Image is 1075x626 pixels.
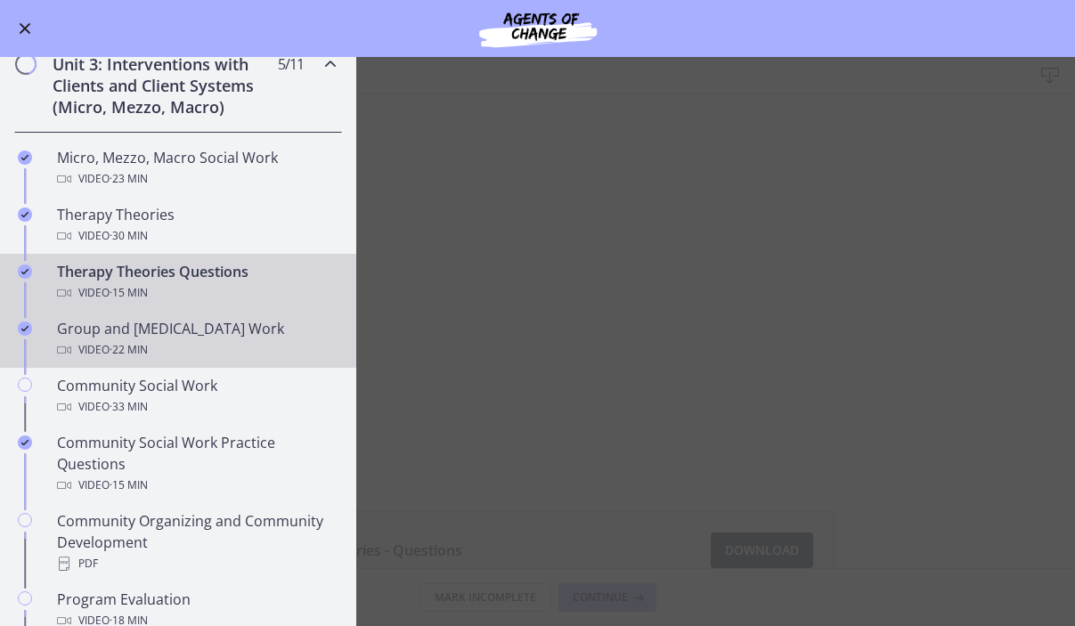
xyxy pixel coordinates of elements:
button: Enable menu [14,18,36,39]
span: · 22 min [110,339,148,361]
div: PDF [57,553,335,574]
i: Completed [18,150,32,165]
i: Completed [18,435,32,450]
div: Therapy Theories [57,204,335,247]
h2: Unit 3: Interventions with Clients and Client Systems (Micro, Mezzo, Macro) [53,53,270,118]
div: Video [57,475,335,496]
div: Video [57,168,335,190]
span: · 15 min [110,282,148,304]
div: Community Organizing and Community Development [57,510,335,574]
div: Video [57,282,335,304]
div: Video [57,225,335,247]
div: Group and [MEDICAL_DATA] Work [57,318,335,361]
div: Micro, Mezzo, Macro Social Work [57,147,335,190]
div: Video [57,396,335,418]
span: · 30 min [110,225,148,247]
span: · 15 min [110,475,148,496]
span: · 23 min [110,168,148,190]
div: Community Social Work Practice Questions [57,432,335,496]
div: Video [57,339,335,361]
span: · 33 min [110,396,148,418]
i: Completed [18,321,32,336]
span: 5 / 11 [278,53,304,75]
div: Community Social Work [57,375,335,418]
img: Agents of Change [431,7,645,50]
i: Completed [18,264,32,279]
i: Completed [18,207,32,222]
div: Therapy Theories Questions [57,261,335,304]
